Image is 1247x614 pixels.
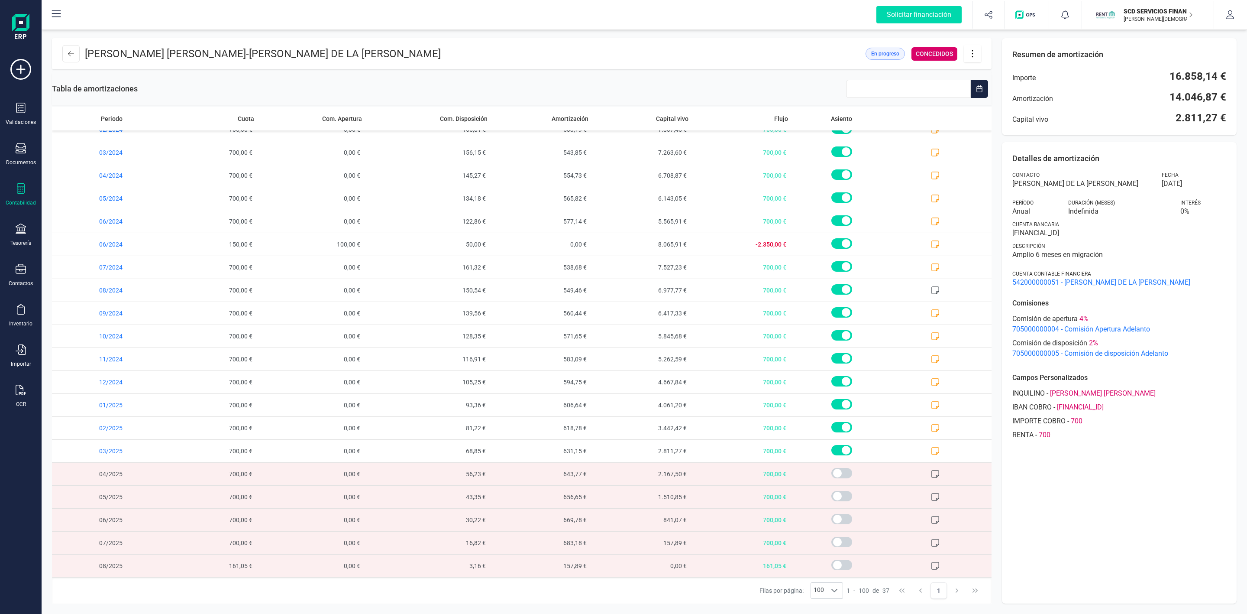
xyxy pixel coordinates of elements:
[491,417,592,439] span: 618,78 €
[258,164,365,187] span: 0,00 €
[258,325,365,348] span: 0,00 €
[1010,1,1043,29] button: Logo de OPS
[52,509,158,531] span: 06/2025
[52,233,158,256] span: 06/2024
[1096,5,1115,24] img: SC
[592,210,692,233] span: 5.565,91 €
[258,141,365,164] span: 0,00 €
[365,440,491,462] span: 68,85 €
[1039,430,1050,440] span: 700
[692,302,792,325] span: 700,00 €
[1180,206,1226,217] span: 0 %
[491,302,592,325] span: 560,44 €
[491,394,592,416] span: 606,64 €
[692,141,792,164] span: 700,00 €
[1012,270,1091,277] span: Cuenta contable financiera
[552,114,588,123] span: Amortización
[1012,388,1045,399] span: INQUILINO
[9,320,32,327] div: Inventario
[365,532,491,554] span: 16,82 €
[52,440,158,462] span: 03/2025
[491,325,592,348] span: 571,65 €
[491,233,592,256] span: 0,00 €
[692,187,792,210] span: 700,00 €
[1068,206,1170,217] span: Indefinida
[6,159,36,166] div: Documentos
[1012,402,1052,413] span: IBAN COBRO
[365,509,491,531] span: 30,22 €
[1012,416,1226,426] div: -
[1050,388,1156,399] span: [PERSON_NAME] [PERSON_NAME]
[859,586,869,595] span: 100
[592,233,692,256] span: 8.065,91 €
[258,532,365,554] span: 0,00 €
[491,440,592,462] span: 631,15 €
[592,555,692,577] span: 0,00 €
[592,187,692,210] span: 6.143,05 €
[692,233,792,256] span: -2.350,00 €
[52,210,158,233] span: 06/2024
[6,119,36,126] div: Validaciones
[52,532,158,554] span: 07/2025
[52,486,158,508] span: 05/2025
[846,586,889,595] div: -
[158,555,258,577] span: 161,05 €
[894,582,911,599] button: First Page
[692,279,792,302] span: 700,00 €
[158,394,258,416] span: 700,00 €
[9,280,33,287] div: Contactos
[158,164,258,187] span: 700,00 €
[1012,388,1226,399] div: -
[1162,179,1182,189] span: [DATE]
[656,114,688,123] span: Capital vivo
[258,279,365,302] span: 0,00 €
[6,199,36,206] div: Contabilidad
[158,348,258,370] span: 700,00 €
[692,463,792,485] span: 700,00 €
[52,164,158,187] span: 04/2024
[158,371,258,393] span: 700,00 €
[491,187,592,210] span: 565,82 €
[592,440,692,462] span: 2.811,27 €
[258,394,365,416] span: 0,00 €
[1012,430,1226,440] div: -
[52,348,158,370] span: 11/2024
[592,394,692,416] span: 4.061,20 €
[158,187,258,210] span: 700,00 €
[365,187,491,210] span: 134,18 €
[592,371,692,393] span: 4.667,84 €
[1012,153,1226,165] p: Detalles de amortización
[258,256,365,279] span: 0,00 €
[11,361,31,367] div: Importar
[158,302,258,325] span: 700,00 €
[1176,111,1226,125] span: 2.811,27 €
[12,14,29,42] img: Logo Finanedi
[365,394,491,416] span: 93,36 €
[592,256,692,279] span: 7.527,23 €
[911,47,957,61] div: CONCEDIDOS
[692,532,792,554] span: 700,00 €
[491,371,592,393] span: 594,75 €
[1012,49,1226,61] p: Resumen de amortización
[322,114,362,123] span: Com. Apertura
[1012,430,1034,440] span: RENTA
[258,371,365,393] span: 0,00 €
[1012,348,1226,359] span: 705000000005 - Comisión de disposición Adelanto
[158,486,258,508] span: 700,00 €
[1180,199,1201,206] span: Interés
[592,279,692,302] span: 6.977,77 €
[692,509,792,531] span: 700,00 €
[1068,199,1115,206] span: Duración (MESES)
[491,463,592,485] span: 643,77 €
[365,256,491,279] span: 161,32 €
[882,586,889,595] span: 37
[52,141,158,164] span: 03/2024
[158,509,258,531] span: 700,00 €
[258,187,365,210] span: 0,00 €
[491,509,592,531] span: 669,78 €
[158,325,258,348] span: 700,00 €
[774,114,788,123] span: Flujo
[811,583,827,598] span: 100
[1012,243,1045,250] span: Descripción
[158,463,258,485] span: 700,00 €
